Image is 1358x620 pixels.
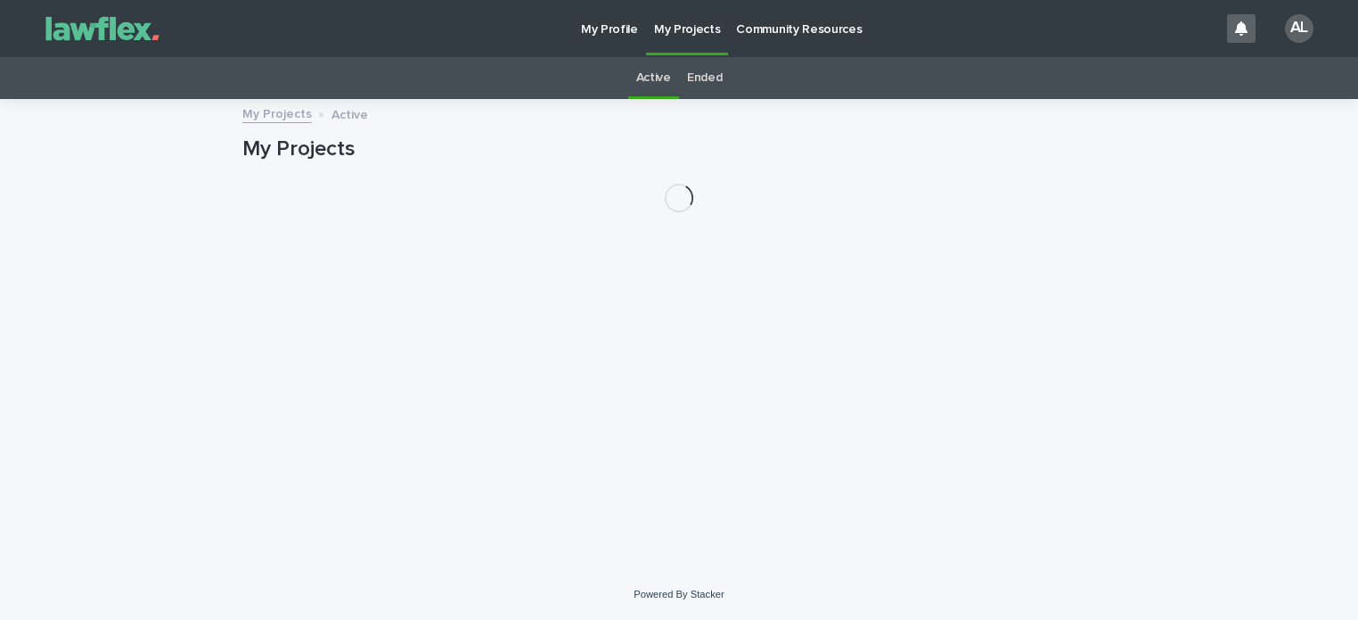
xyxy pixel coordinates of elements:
[242,136,1116,162] h1: My Projects
[636,57,671,99] a: Active
[1285,14,1313,43] div: AL
[634,589,724,599] a: Powered By Stacker
[36,11,169,46] img: Gnvw4qrBSHOAfo8VMhG6
[242,103,312,123] a: My Projects
[331,103,368,123] p: Active
[687,57,722,99] a: Ended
